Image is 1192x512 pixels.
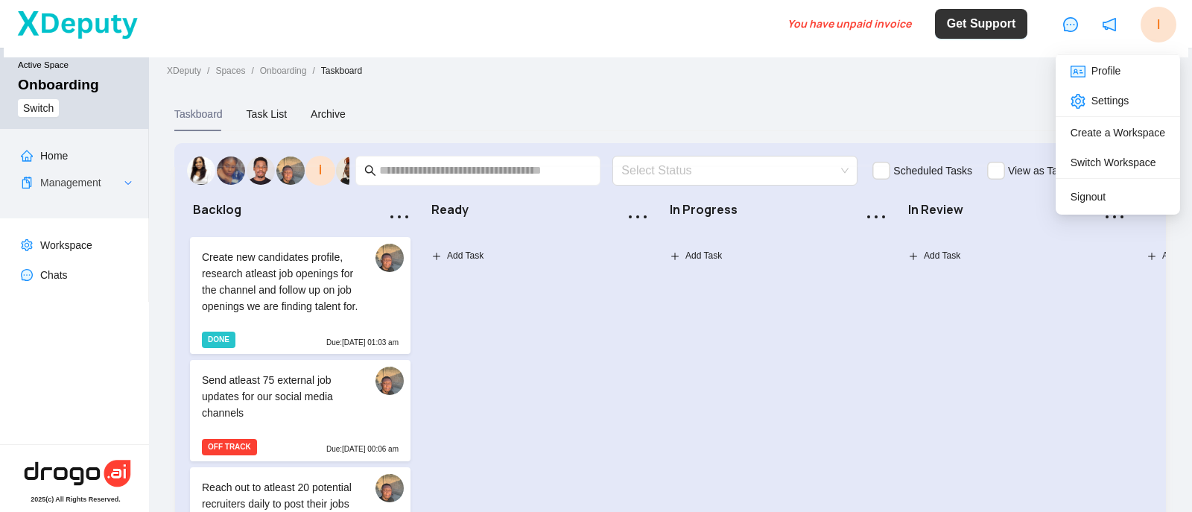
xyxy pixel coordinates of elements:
span: plus [1147,252,1156,261]
a: Onboarding [257,64,310,80]
div: Task List [247,106,287,122]
small: Active Space [18,60,137,77]
span: Taskboard [321,66,362,76]
img: rqzeyt6dctnfwlg2qhqh.jpg [187,157,215,185]
div: Onboarding [18,77,99,93]
span: Add Task [447,249,484,263]
button: Get Support [935,9,1027,39]
div: 2025 (c) All Rights Reserved. [31,496,121,503]
span: ellipsis [387,205,411,229]
button: Add Task [428,244,487,268]
h6: In Progress [670,203,856,217]
a: XDeputy [164,64,204,80]
img: uvdx3zdwi1xw395odwrv.jpg [217,157,245,185]
li: / [207,64,209,80]
span: notification [1102,17,1117,32]
span: setting [1071,94,1085,109]
span: DONE [202,332,235,348]
span: OFF TRACK [202,439,257,455]
span: I [318,159,322,180]
span: plus [909,252,918,261]
span: search [364,165,376,177]
span: Scheduled Tasks [893,165,972,177]
img: hera-logo [22,457,133,490]
img: tx0hfuwtfqzme7doqgjs.jpg [375,474,404,502]
img: tx0hfuwtfqzme7doqgjs.jpg [375,244,404,272]
span: Signout [1071,191,1106,203]
div: Create new candidates profile, research atleast job openings for the channel and follow up on job... [190,237,410,355]
a: Management [40,177,101,189]
img: tx0hfuwtfqzme7doqgjs.jpg [375,367,404,395]
img: tx0hfuwtfqzme7doqgjs.jpg [276,157,305,185]
span: View as Table [1008,165,1072,177]
img: T01GY78T64Q-U01G8BWMXFC-38ae18f73809-512_q19p52.jpg [247,157,275,185]
a: Home [40,150,68,162]
span: message [1063,17,1078,32]
span: Switch [23,100,54,116]
a: Spaces [212,64,248,80]
button: Add Task [905,244,964,268]
span: ellipsis [626,205,650,229]
h6: In Review [908,203,1094,217]
span: Profile [1071,65,1121,77]
span: Get Support [947,15,1015,33]
span: ellipsis [864,205,888,229]
button: Switch [18,99,59,117]
span: plus [432,252,441,261]
li: / [312,64,314,80]
a: Workspace [40,239,92,251]
a: Switch Workspace [1071,157,1156,168]
p: Due: [DATE] 01:03 am [326,337,399,349]
div: Send atleast 75 external job updates for our social media channels [202,372,359,421]
span: I [1157,14,1161,35]
li: / [251,64,253,80]
h6: Ready [431,203,618,217]
p: Due: [DATE] 00:06 am [326,443,399,455]
div: Taskboard [174,106,223,122]
span: idcard [1071,64,1085,79]
h6: Backlog [193,203,379,217]
span: ellipsis [1103,205,1126,229]
span: Add Task [685,249,722,263]
button: Add Task [667,244,726,268]
img: XDeputy [16,7,139,41]
span: Add Task [924,249,960,263]
div: Send atleast 75 external job updates for our social media channelsOFF TRACKDue:[DATE] 00:06 am [190,360,410,461]
span: Settings [1071,95,1129,107]
span: plus [670,252,679,261]
span: snippets [21,177,33,189]
div: Create new candidates profile, research atleast job openings for the channel and follow up on job... [202,249,359,315]
div: Archive [311,106,346,122]
a: Chats [40,269,68,281]
span: Create a Workspace [1071,127,1165,139]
